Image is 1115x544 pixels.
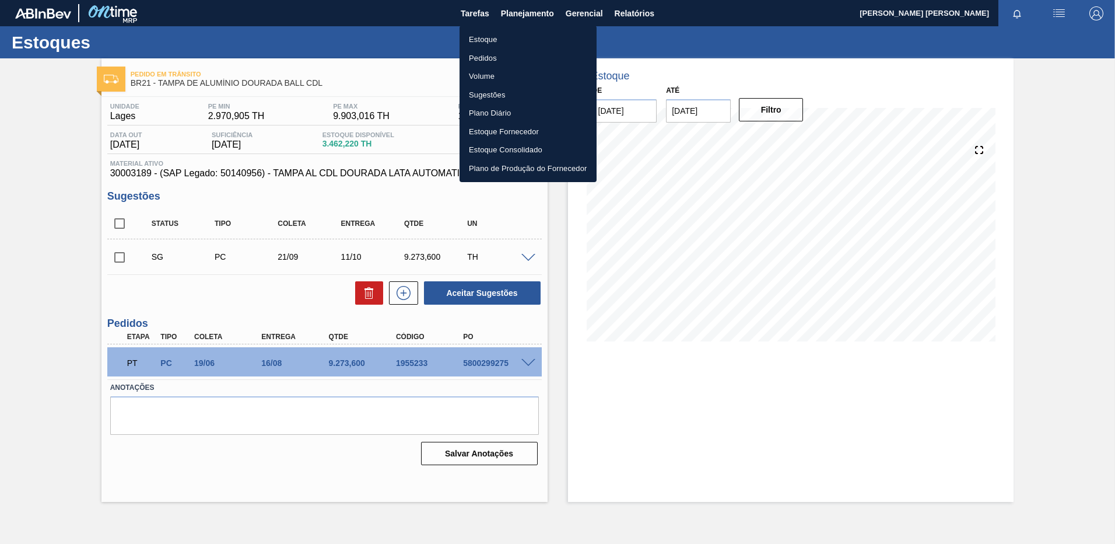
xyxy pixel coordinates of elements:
[460,49,597,68] a: Pedidos
[460,67,597,86] a: Volume
[460,141,597,159] a: Estoque Consolidado
[460,30,597,49] a: Estoque
[460,159,597,178] a: Plano de Produção do Fornecedor
[460,86,597,104] a: Sugestões
[460,123,597,141] a: Estoque Fornecedor
[460,104,597,123] a: Plano Diário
